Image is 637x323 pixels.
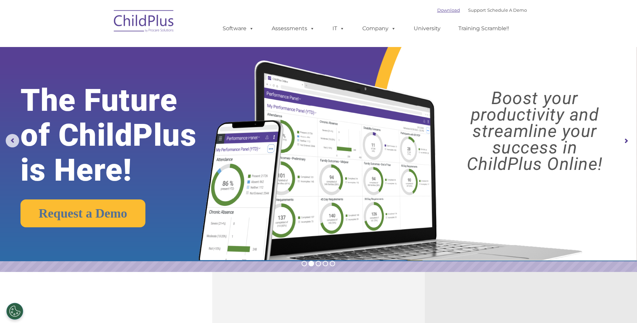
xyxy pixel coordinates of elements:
rs-layer: The Future of ChildPlus is Here! [20,83,224,188]
span: Last name [93,44,114,49]
iframe: Chat Widget [527,250,637,323]
button: Cookies Settings [6,303,23,320]
a: Schedule A Demo [487,7,527,13]
font: | [437,7,527,13]
a: IT [326,22,351,35]
a: University [407,22,447,35]
a: Download [437,7,460,13]
a: Support [468,7,486,13]
a: Request a Demo [20,199,145,227]
img: ChildPlus by Procare Solutions [110,5,178,39]
a: Assessments [265,22,321,35]
a: Software [216,22,261,35]
rs-layer: Boost your productivity and streamline your success in ChildPlus Online! [440,90,629,172]
span: Phone number [93,72,122,77]
a: Training Scramble!! [452,22,516,35]
a: Company [356,22,403,35]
